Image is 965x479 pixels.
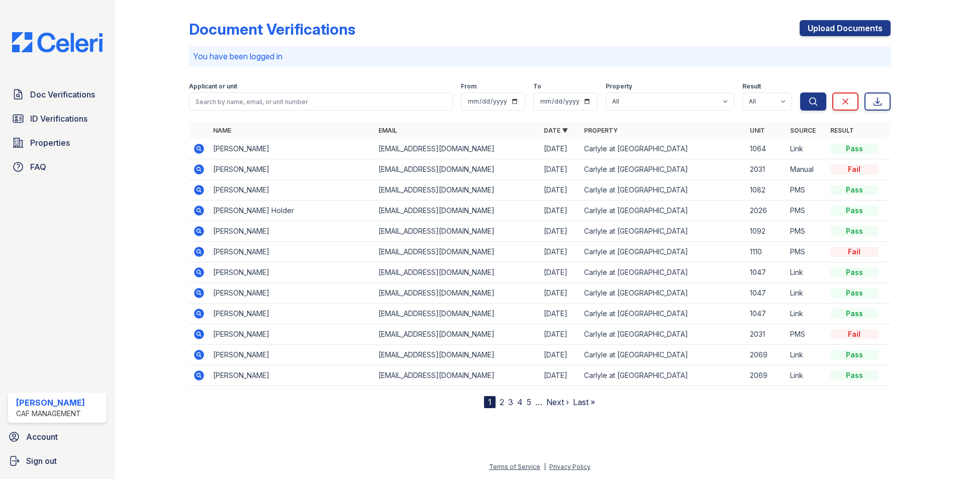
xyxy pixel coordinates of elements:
[786,304,826,324] td: Link
[4,427,111,447] a: Account
[540,221,580,242] td: [DATE]
[30,88,95,101] span: Doc Verifications
[209,180,374,201] td: [PERSON_NAME]
[209,365,374,386] td: [PERSON_NAME]
[786,283,826,304] td: Link
[26,431,58,443] span: Account
[830,185,879,195] div: Pass
[830,267,879,277] div: Pass
[746,324,786,345] td: 2031
[540,159,580,180] td: [DATE]
[535,396,542,408] span: …
[540,365,580,386] td: [DATE]
[374,345,540,365] td: [EMAIL_ADDRESS][DOMAIN_NAME]
[746,159,786,180] td: 2031
[786,345,826,365] td: Link
[580,201,745,221] td: Carlyle at [GEOGRAPHIC_DATA]
[830,127,854,134] a: Result
[540,201,580,221] td: [DATE]
[374,242,540,262] td: [EMAIL_ADDRESS][DOMAIN_NAME]
[786,159,826,180] td: Manual
[580,139,745,159] td: Carlyle at [GEOGRAPHIC_DATA]
[786,139,826,159] td: Link
[786,221,826,242] td: PMS
[8,84,107,105] a: Doc Verifications
[544,127,568,134] a: Date ▼
[374,201,540,221] td: [EMAIL_ADDRESS][DOMAIN_NAME]
[30,137,70,149] span: Properties
[374,304,540,324] td: [EMAIL_ADDRESS][DOMAIN_NAME]
[746,201,786,221] td: 2026
[4,32,111,52] img: CE_Logo_Blue-a8612792a0a2168367f1c8372b55b34899dd931a85d93a1a3d3e32e68fde9ad4.png
[742,82,761,90] label: Result
[544,463,546,470] div: |
[533,82,541,90] label: To
[484,396,496,408] div: 1
[580,262,745,283] td: Carlyle at [GEOGRAPHIC_DATA]
[584,127,618,134] a: Property
[374,221,540,242] td: [EMAIL_ADDRESS][DOMAIN_NAME]
[540,180,580,201] td: [DATE]
[374,262,540,283] td: [EMAIL_ADDRESS][DOMAIN_NAME]
[549,463,591,470] a: Privacy Policy
[30,113,87,125] span: ID Verifications
[746,345,786,365] td: 2069
[374,365,540,386] td: [EMAIL_ADDRESS][DOMAIN_NAME]
[830,206,879,216] div: Pass
[8,109,107,129] a: ID Verifications
[830,144,879,154] div: Pass
[786,324,826,345] td: PMS
[746,283,786,304] td: 1047
[746,180,786,201] td: 1082
[786,262,826,283] td: Link
[746,221,786,242] td: 1092
[800,20,891,36] a: Upload Documents
[580,159,745,180] td: Carlyle at [GEOGRAPHIC_DATA]
[374,180,540,201] td: [EMAIL_ADDRESS][DOMAIN_NAME]
[786,242,826,262] td: PMS
[580,242,745,262] td: Carlyle at [GEOGRAPHIC_DATA]
[209,283,374,304] td: [PERSON_NAME]
[790,127,816,134] a: Source
[189,92,453,111] input: Search by name, email, or unit number
[540,262,580,283] td: [DATE]
[830,247,879,257] div: Fail
[16,409,85,419] div: CAF Management
[508,397,513,407] a: 3
[830,288,879,298] div: Pass
[8,133,107,153] a: Properties
[374,324,540,345] td: [EMAIL_ADDRESS][DOMAIN_NAME]
[209,242,374,262] td: [PERSON_NAME]
[209,201,374,221] td: [PERSON_NAME] Holder
[580,365,745,386] td: Carlyle at [GEOGRAPHIC_DATA]
[209,159,374,180] td: [PERSON_NAME]
[209,324,374,345] td: [PERSON_NAME]
[8,157,107,177] a: FAQ
[830,329,879,339] div: Fail
[209,262,374,283] td: [PERSON_NAME]
[830,164,879,174] div: Fail
[923,439,955,469] iframe: chat widget
[4,451,111,471] a: Sign out
[209,345,374,365] td: [PERSON_NAME]
[746,242,786,262] td: 1110
[580,180,745,201] td: Carlyle at [GEOGRAPHIC_DATA]
[746,304,786,324] td: 1047
[540,345,580,365] td: [DATE]
[830,226,879,236] div: Pass
[209,139,374,159] td: [PERSON_NAME]
[606,82,632,90] label: Property
[26,455,57,467] span: Sign out
[189,82,237,90] label: Applicant or unit
[527,397,531,407] a: 5
[540,283,580,304] td: [DATE]
[540,324,580,345] td: [DATE]
[193,50,887,62] p: You have been logged in
[786,365,826,386] td: Link
[546,397,569,407] a: Next ›
[374,159,540,180] td: [EMAIL_ADDRESS][DOMAIN_NAME]
[461,82,476,90] label: From
[209,221,374,242] td: [PERSON_NAME]
[786,201,826,221] td: PMS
